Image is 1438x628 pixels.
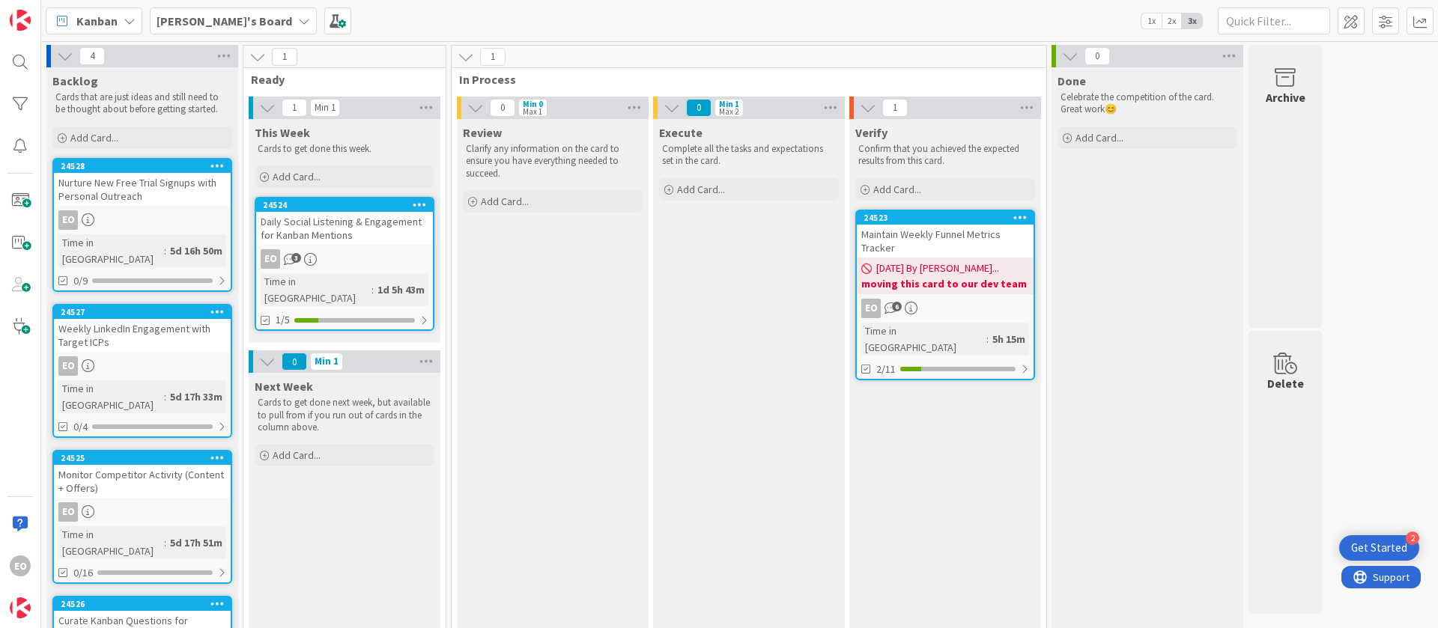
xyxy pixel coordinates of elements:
span: 0 [1084,47,1110,65]
span: 3 [291,253,301,263]
span: 6 [892,302,902,311]
p: Complete all the tasks and expectations set in the card. [662,143,836,168]
span: Add Card... [273,448,321,462]
div: Archive [1266,88,1305,106]
div: 24526 [54,597,231,611]
span: 0 [282,353,307,371]
span: 0 [686,99,712,117]
div: 5h 15m [989,331,1029,347]
a: 24525Monitor Competitor Activity (Content + Offers)EOTime in [GEOGRAPHIC_DATA]:5d 17h 51m0/16 [52,450,232,584]
span: Verify [855,125,888,140]
div: 24525Monitor Competitor Activity (Content + Offers) [54,451,231,498]
span: : [371,281,374,298]
span: 0 [490,99,515,117]
div: Delete [1267,374,1304,392]
p: Cards to get done this week. [258,143,431,155]
div: Maintain Weekly Funnel Metrics Tracker [857,225,1034,257]
span: Add Card... [70,131,118,144]
span: 1 [882,99,908,117]
p: Celebrate the competition of the card. Great work [1061,91,1234,116]
div: Max 2 [719,108,738,115]
div: Time in [GEOGRAPHIC_DATA] [261,273,371,306]
div: Min 0 [523,100,543,108]
span: Add Card... [677,183,725,196]
b: [PERSON_NAME]'s Board [157,13,292,28]
div: 24527 [54,305,231,319]
span: [DATE] By [PERSON_NAME]... [876,260,999,276]
span: 4 [79,47,105,65]
span: Add Card... [1076,131,1123,144]
div: EO [256,249,433,269]
span: Ready [251,72,427,87]
div: 5d 17h 33m [166,388,226,405]
div: 24528 [61,161,231,171]
div: Min 1 [719,100,739,108]
span: Done [1058,73,1086,88]
p: Confirm that you achieved the expected results from this card. [858,143,1032,168]
div: 24525 [54,451,231,465]
span: Add Card... [273,170,321,183]
div: EO [58,502,78,522]
p: Cards to get done next week, but available to pull from if you run out of cards in the column above. [258,397,431,433]
span: : [986,331,989,347]
div: 24527 [61,307,231,317]
span: Add Card... [873,183,921,196]
span: Execute [659,125,703,140]
img: Visit kanbanzone.com [10,10,31,31]
a: 24528Nurture New Free Trial Signups with Personal OutreachEOTime in [GEOGRAPHIC_DATA]:5d 16h 50m0/9 [52,158,232,292]
span: 1 [272,48,297,66]
span: Kanban [76,12,118,30]
span: Next Week [255,379,313,394]
div: EO [58,210,78,230]
div: EO [54,502,231,522]
div: Daily Social Listening & Engagement for Kanban Mentions [256,212,433,245]
span: In Process [459,72,1028,87]
span: 2x [1162,13,1182,28]
a: 24523Maintain Weekly Funnel Metrics Tracker[DATE] By [PERSON_NAME]...moving this card to our dev ... [855,210,1035,380]
a: 24524Daily Social Listening & Engagement for Kanban MentionsEOTime in [GEOGRAPHIC_DATA]:1d 5h 43m1/5 [255,197,434,331]
div: 24524 [263,200,433,210]
div: 24523 [857,211,1034,225]
div: 24526 [61,599,231,609]
p: Clarify any information on the card to ensure you have everything needed to succeed. [466,143,640,180]
span: This Week [255,125,310,140]
span: 😊 [1105,103,1117,115]
div: EO [54,210,231,230]
div: 24523Maintain Weekly Funnel Metrics Tracker [857,211,1034,257]
div: 2 [1406,531,1419,545]
span: 0/16 [73,565,93,581]
span: 2/11 [876,362,896,377]
div: 5d 17h 51m [166,534,226,551]
input: Quick Filter... [1218,7,1330,34]
div: EO [58,356,78,376]
p: Cards that are just ideas and still need to be thought about before getting started. [55,91,229,116]
div: EO [10,555,31,576]
span: 1 [480,48,506,66]
div: EO [261,249,280,269]
div: Weekly LinkedIn Engagement with Target ICPs [54,319,231,352]
div: 24524Daily Social Listening & Engagement for Kanban Mentions [256,198,433,245]
div: Max 1 [523,108,542,115]
span: : [164,534,166,551]
div: Open Get Started checklist, remaining modules: 2 [1339,535,1419,561]
div: 24524 [256,198,433,212]
span: 1x [1141,13,1162,28]
span: 1/5 [276,312,290,328]
div: Time in [GEOGRAPHIC_DATA] [58,234,164,267]
span: Add Card... [481,195,529,208]
img: avatar [10,597,31,618]
b: moving this card to our dev team [861,276,1029,291]
div: Min 1 [315,358,339,365]
span: 3x [1182,13,1202,28]
div: 24528 [54,159,231,173]
span: 0/9 [73,273,88,289]
div: 24525 [61,453,231,463]
div: EO [857,299,1034,318]
div: Time in [GEOGRAPHIC_DATA] [58,380,164,413]
div: Min 1 [315,104,336,112]
span: Support [31,2,68,20]
div: 1d 5h 43m [374,281,428,298]
div: Time in [GEOGRAPHIC_DATA] [861,323,986,356]
div: 24527Weekly LinkedIn Engagement with Target ICPs [54,305,231,352]
a: 24527Weekly LinkedIn Engagement with Target ICPsEOTime in [GEOGRAPHIC_DATA]:5d 17h 33m0/4 [52,304,232,438]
